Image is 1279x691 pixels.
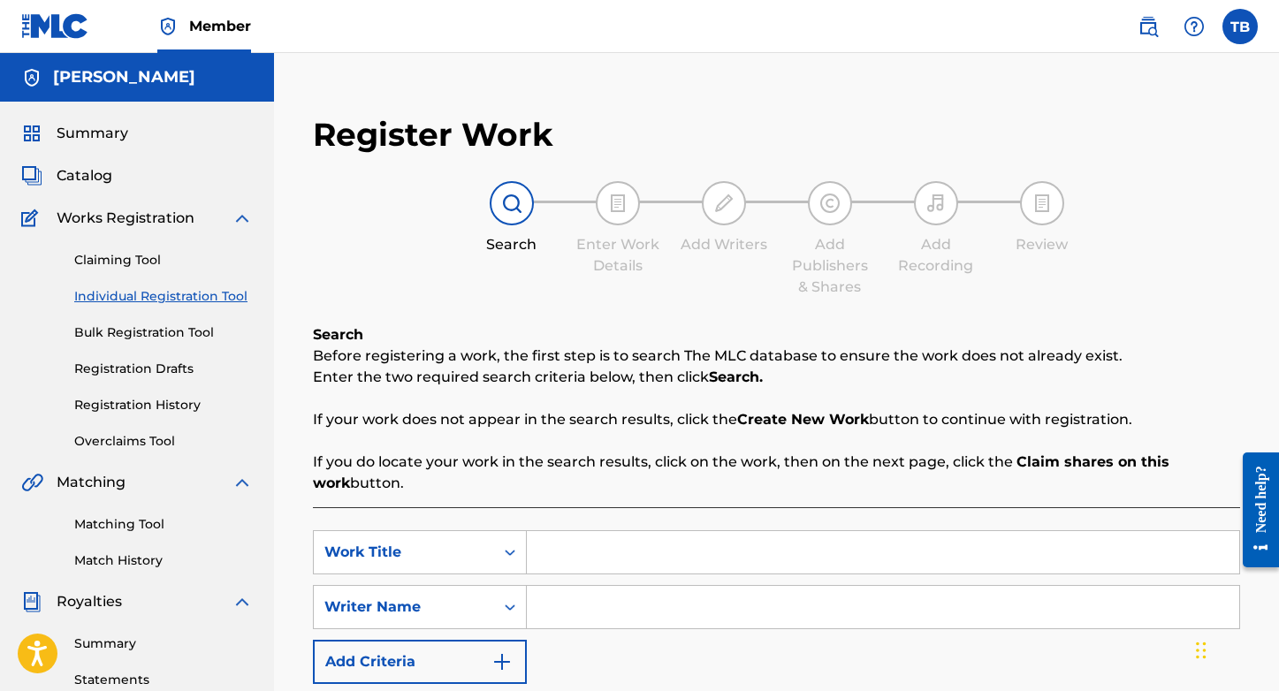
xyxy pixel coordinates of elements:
strong: Create New Work [737,411,869,428]
a: Individual Registration Tool [74,287,253,306]
a: Overclaims Tool [74,432,253,451]
span: Royalties [57,591,122,612]
div: Drag [1196,624,1207,677]
img: expand [232,208,253,229]
a: Bulk Registration Tool [74,323,253,342]
img: Matching [21,472,43,493]
img: Works Registration [21,208,44,229]
b: Search [313,326,363,343]
strong: Search. [709,368,763,385]
div: Writer Name [324,596,483,618]
img: search [1138,16,1159,37]
a: Match History [74,551,253,570]
img: MLC Logo [21,13,89,39]
img: step indicator icon for Review [1032,193,1053,214]
p: Enter the two required search criteria below, then click [313,367,1240,388]
h2: Register Work [313,115,553,155]
p: If you do locate your work in the search results, click on the work, then on the next page, click... [313,452,1240,494]
a: Claiming Tool [74,251,253,270]
img: Catalog [21,165,42,186]
img: step indicator icon for Enter Work Details [607,193,628,214]
span: Works Registration [57,208,194,229]
div: User Menu [1222,9,1258,44]
img: step indicator icon for Add Publishers & Shares [819,193,841,214]
img: Accounts [21,67,42,88]
div: Add Writers [680,234,768,255]
div: Enter Work Details [574,234,662,277]
a: Registration History [74,396,253,414]
img: 9d2ae6d4665cec9f34b9.svg [491,651,513,672]
div: Search [468,234,556,255]
div: Review [998,234,1086,255]
img: expand [232,591,253,612]
span: Summary [57,123,128,144]
img: help [1184,16,1205,37]
div: Add Publishers & Shares [786,234,874,298]
span: Member [189,16,251,36]
div: Add Recording [892,234,980,277]
a: CatalogCatalog [21,165,112,186]
h5: TONYA BOYD CANNON [53,67,195,87]
span: Matching [57,472,126,493]
p: If your work does not appear in the search results, click the button to continue with registration. [313,409,1240,430]
iframe: Chat Widget [1191,606,1279,691]
div: Help [1176,9,1212,44]
a: SummarySummary [21,123,128,144]
iframe: Resource Center [1230,438,1279,581]
img: step indicator icon for Search [501,193,522,214]
img: expand [232,472,253,493]
a: Registration Drafts [74,360,253,378]
a: Public Search [1131,9,1166,44]
img: Top Rightsholder [157,16,179,37]
a: Summary [74,634,253,653]
div: Work Title [324,542,483,563]
button: Add Criteria [313,640,527,684]
img: step indicator icon for Add Recording [925,193,947,214]
a: Statements [74,671,253,689]
span: Catalog [57,165,112,186]
img: Summary [21,123,42,144]
p: Before registering a work, the first step is to search The MLC database to ensure the work does n... [313,345,1240,367]
img: step indicator icon for Add Writers [713,193,735,214]
a: Matching Tool [74,515,253,534]
img: Royalties [21,591,42,612]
